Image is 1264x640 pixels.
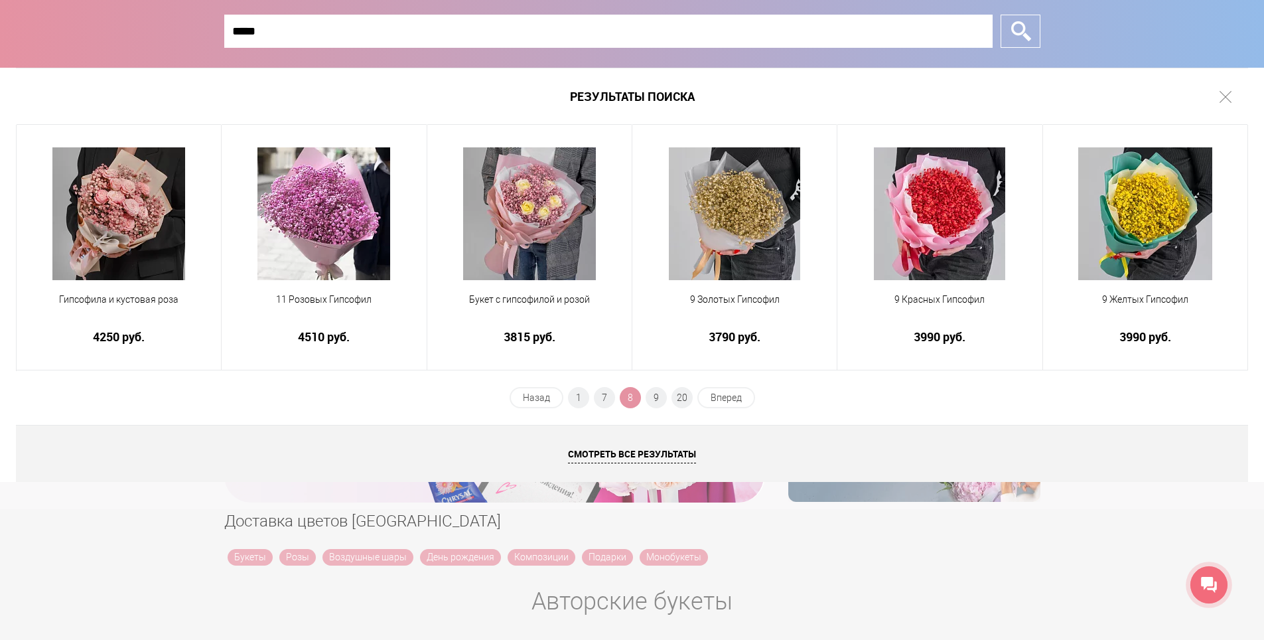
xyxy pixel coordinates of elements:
span: 11 Розовых Гипсофил [230,293,417,307]
span: Смотреть все результаты [568,447,696,463]
span: 9 Золотых Гипсофил [641,293,828,307]
a: 3790 руб. [641,330,828,344]
span: 8 [620,387,641,408]
span: Гипсофила и кустовая роза [25,293,212,307]
img: 9 Красных Гипсофил [874,147,1005,280]
a: 11 Розовых Гипсофил [230,293,417,322]
a: 4250 руб. [25,330,212,344]
a: 3990 руб. [1052,330,1239,344]
a: 1 [568,387,589,408]
a: Вперед [697,387,755,408]
img: Букет с гипсофилой и розой [463,147,596,280]
a: Назад [510,387,563,408]
h1: Результаты поиска [16,68,1248,125]
a: 9 Красных Гипсофил [846,293,1033,322]
a: 3815 руб. [436,330,623,344]
span: Букет с гипсофилой и розой [436,293,623,307]
img: 9 Желтых Гипсофил [1078,147,1212,280]
span: 9 Желтых Гипсофил [1052,293,1239,307]
a: Букет с гипсофилой и розой [436,293,623,322]
a: 3990 руб. [846,330,1033,344]
img: 11 Розовых Гипсофил [257,147,390,280]
a: 7 [594,387,615,408]
a: 9 Желтых Гипсофил [1052,293,1239,322]
a: 9 [646,387,667,408]
span: 9 Красных Гипсофил [846,293,1033,307]
a: 9 Золотых Гипсофил [641,293,828,322]
a: 20 [671,387,693,408]
a: Смотреть все результаты [16,425,1248,482]
a: 4510 руб. [230,330,417,344]
img: 9 Золотых Гипсофил [669,147,800,280]
img: Гипсофила и кустовая роза [52,147,185,280]
a: Гипсофила и кустовая роза [25,293,212,322]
